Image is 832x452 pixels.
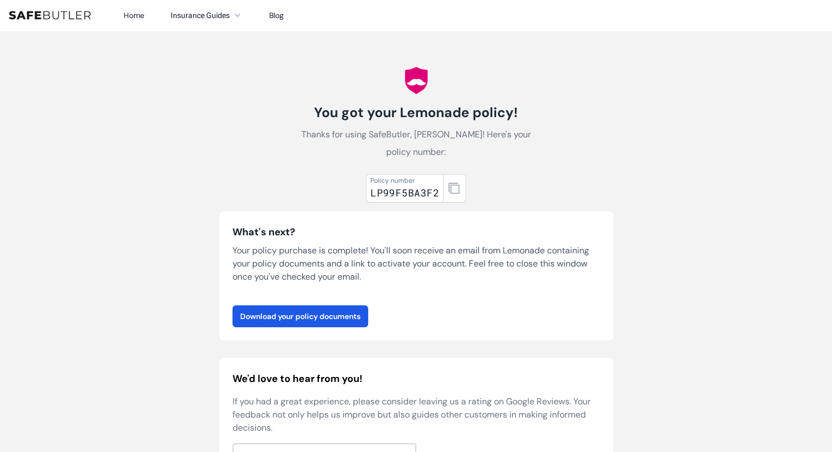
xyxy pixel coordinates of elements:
p: If you had a great experience, please consider leaving us a rating on Google Reviews. Your feedba... [232,395,600,434]
p: Thanks for using SafeButler, [PERSON_NAME]! Here's your policy number: [294,126,539,161]
a: Home [124,10,144,20]
div: Policy number [370,176,439,185]
p: Your policy purchase is complete! You'll soon receive an email from Lemonade containing your poli... [232,244,600,283]
button: Insurance Guides [171,9,243,22]
a: Blog [269,10,284,20]
h3: What's next? [232,224,600,240]
img: SafeButler Text Logo [9,11,91,20]
a: Download your policy documents [232,305,368,327]
h1: You got your Lemonade policy! [294,104,539,121]
div: LP99F5BA3F2 [370,185,439,200]
h2: We'd love to hear from you! [232,371,600,386]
